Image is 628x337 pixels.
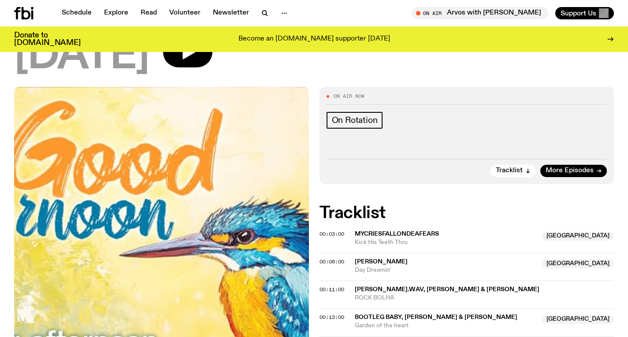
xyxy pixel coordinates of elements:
span: Day Dreamin' [355,266,537,274]
span: [PERSON_NAME] [355,259,408,265]
span: On Rotation [332,115,378,125]
p: Become an [DOMAIN_NAME] supporter [DATE] [238,35,390,43]
span: Bootleg Baby, [PERSON_NAME] & [PERSON_NAME] [355,314,517,320]
span: Tracklist [496,167,523,174]
span: 00:11:00 [320,286,344,293]
a: Explore [99,7,134,19]
button: Tracklist [491,165,536,177]
a: More Episodes [540,165,607,177]
span: [GEOGRAPHIC_DATA] [542,315,614,324]
a: On Rotation [327,112,383,129]
span: On Air Now [334,94,364,99]
span: [GEOGRAPHIC_DATA] [542,232,614,241]
span: [DATE] [14,37,149,76]
span: ROCK BOLHA [355,294,614,302]
a: Read [135,7,162,19]
h2: Tracklist [320,205,614,221]
span: [PERSON_NAME].wav, [PERSON_NAME] & [PERSON_NAME] [355,286,539,293]
span: 00:03:00 [320,230,344,237]
span: 00:08:00 [320,258,344,265]
span: More Episodes [546,167,594,174]
a: Schedule [56,7,97,19]
span: [GEOGRAPHIC_DATA] [542,259,614,268]
span: Kick His Teeth Thru [355,238,537,247]
span: mycriesfallondeafears [355,231,439,237]
span: Support Us [561,9,596,17]
a: Volunteer [164,7,206,19]
h3: Donate to [DOMAIN_NAME] [14,32,81,47]
span: Garden of the heart [355,322,537,330]
button: Support Us [555,7,614,19]
span: 00:13:00 [320,314,344,321]
button: On AirArvos with [PERSON_NAME] [412,7,548,19]
a: Newsletter [208,7,254,19]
